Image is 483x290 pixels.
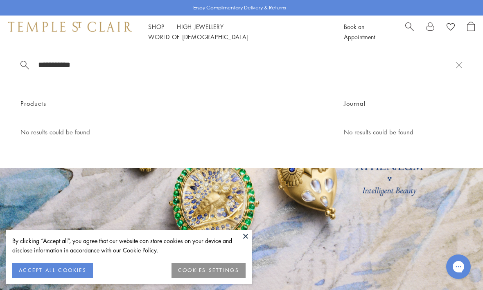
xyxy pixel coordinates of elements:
p: No results could be found [20,127,311,137]
a: Search [405,22,414,42]
button: ACCEPT ALL COOKIES [12,263,93,278]
a: ShopShop [148,22,165,31]
p: Enjoy Complimentary Delivery & Returns [193,4,286,12]
iframe: Gorgias live chat messenger [442,252,475,282]
button: COOKIES SETTINGS [172,263,246,278]
a: High JewelleryHigh Jewellery [177,22,224,31]
span: Products [20,98,46,109]
nav: Main navigation [148,22,325,42]
a: Book an Appointment [344,22,375,41]
span: Journal [344,98,366,109]
div: By clicking “Accept all”, you agree that our website can store cookies on your device and disclos... [12,236,246,255]
p: No results could be found [344,127,463,137]
img: Temple St. Clair [8,22,132,31]
a: View Wishlist [447,22,455,34]
a: Open Shopping Bag [467,22,475,42]
a: World of [DEMOGRAPHIC_DATA]World of [DEMOGRAPHIC_DATA] [148,33,248,41]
